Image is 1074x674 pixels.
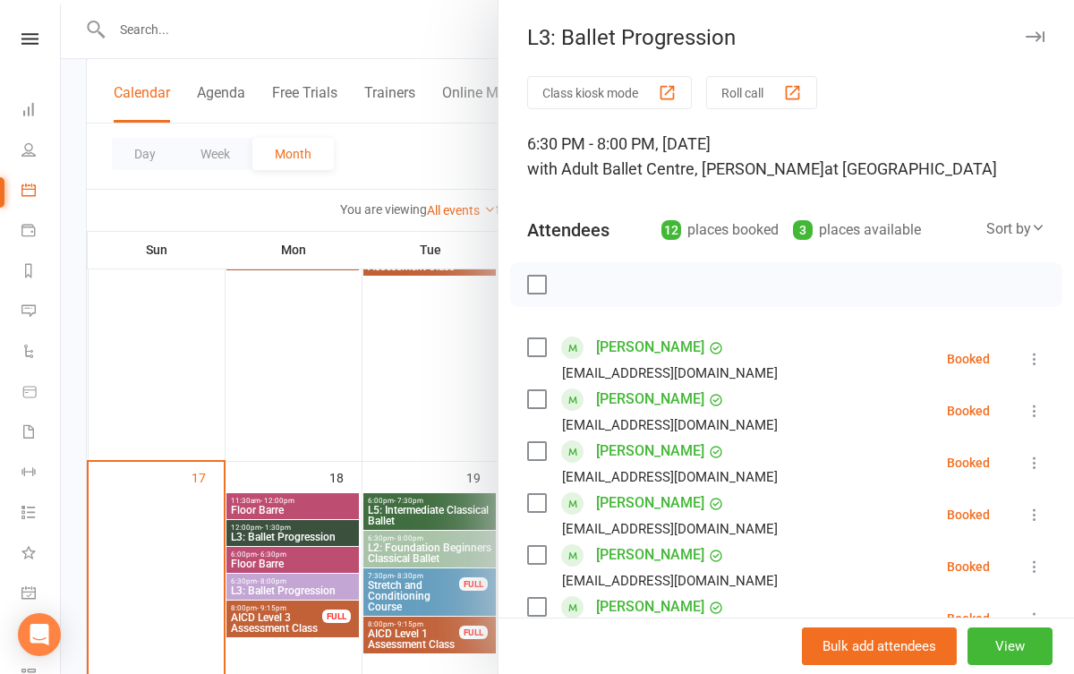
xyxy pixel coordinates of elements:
a: [PERSON_NAME] [596,333,704,362]
div: Booked [947,405,990,417]
div: [EMAIL_ADDRESS][DOMAIN_NAME] [562,569,778,593]
a: General attendance kiosk mode [21,575,62,615]
div: [EMAIL_ADDRESS][DOMAIN_NAME] [562,517,778,541]
div: Open Intercom Messenger [18,613,61,656]
button: Bulk add attendees [802,627,957,665]
a: What's New [21,534,62,575]
div: places available [793,218,921,243]
button: Roll call [706,76,817,109]
a: People [21,132,62,172]
a: [PERSON_NAME] [596,593,704,621]
div: [EMAIL_ADDRESS][DOMAIN_NAME] [562,362,778,385]
a: Payments [21,212,62,252]
a: [PERSON_NAME] [596,437,704,465]
div: Booked [947,560,990,573]
div: [EMAIL_ADDRESS][DOMAIN_NAME] [562,465,778,489]
div: 12 [661,220,681,240]
a: Calendar [21,172,62,212]
div: Sort by [986,218,1045,241]
div: Attendees [527,218,609,243]
div: places booked [661,218,779,243]
div: Booked [947,353,990,365]
a: Dashboard [21,91,62,132]
div: Booked [947,456,990,469]
a: [PERSON_NAME] [596,489,704,517]
a: Reports [21,252,62,293]
div: Booked [947,508,990,521]
button: Class kiosk mode [527,76,692,109]
span: at [GEOGRAPHIC_DATA] [824,159,997,178]
div: 3 [793,220,813,240]
div: L3: Ballet Progression [499,25,1074,50]
a: Product Sales [21,373,62,414]
div: 6:30 PM - 8:00 PM, [DATE] [527,132,1045,182]
div: [EMAIL_ADDRESS][DOMAIN_NAME] [562,414,778,437]
a: [PERSON_NAME] [596,385,704,414]
span: with Adult Ballet Centre, [PERSON_NAME] [527,159,824,178]
button: View [967,627,1053,665]
a: [PERSON_NAME] [596,541,704,569]
div: Booked [947,612,990,625]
